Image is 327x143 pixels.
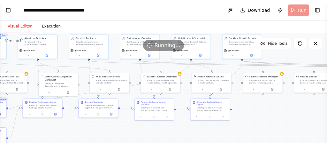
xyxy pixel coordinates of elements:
div: Version 1 [5,38,22,44]
div: Generate Backtest Results Report [197,101,228,106]
span: gpt-4o-mini [75,49,86,52]
button: Open in side panel [50,112,61,116]
nav: breadcrumb [23,7,95,13]
button: Open in side panel [242,53,261,57]
span: gpt-4o-mini [177,49,188,52]
button: Open in side panel [38,53,56,57]
g: Edge from c2c5c901-8ff4-4519-a06a-db391e5a23fc to 86add478-d137-42e4-8863-36158ddc7b6f [8,107,21,140]
div: Read a website content [198,75,224,78]
button: Open in side panel [161,87,179,91]
button: No output available [148,115,161,119]
g: Edge from 56480c22-37f0-4d63-98f5-7062a7769645 to 6b9c4f40-88ca-4231-b968-92e5f9637a8e [36,60,60,71]
div: QuantConnect Algorithm Generator [45,75,76,82]
div: A tool for managing backtest results database with operations to store, retrieve, compare, and an... [147,79,179,84]
img: Results Tracker [296,75,299,78]
div: Backtest Results Reporter [229,37,260,40]
button: Open in side panel [140,53,158,57]
button: Open in side panel [8,87,26,91]
div: Generates complete QuantConnect trading algorithms for different strategies including momentum, m... [45,82,76,87]
button: Open in side panel [89,53,107,57]
button: No output available [92,112,105,116]
button: Open in side panel [59,91,77,94]
div: QuantConnect Algorithm GeneratorQuantConnect Algorithm GeneratorGenerates complete QuantConnect t... [39,73,79,96]
div: Backtest Engineer [76,37,107,40]
div: Loremip dol sitamet con adipisci elitsed doeiu temp incididuntu laboreet dol MAG-aliquaen admi-ve... [141,107,172,112]
button: Show left sidebar [4,6,13,15]
div: Backtest Results Manager [249,75,278,78]
span: gpt-4o-mini [126,49,137,52]
g: Edge from 05647fea-42e9-4662-abd8-00e5e68673cc to d42f1bce-a2f1-404a-9fed-0a2565a85cc7 [120,107,133,110]
div: Backtest Results Database [147,75,177,78]
div: Backtest Results ManagerBacktest Results ManagerA simple and robust tool for storing, retrieving,... [243,73,283,93]
g: Edge from 2d5e5560-c0fd-4520-a0ef-22460c681c08 to 48c69d85-5b43-4120-943b-defe3a81cf98 [209,60,244,97]
button: Open in side panel [191,53,209,57]
button: Open in side panel [263,87,281,91]
div: Loremips d sitametconsec, adipiscingel seddoe te inc utlabore etdolor magn aliquaen adminimv, qui... [197,107,228,112]
button: Open in side panel [162,115,172,119]
div: ScrapeWebsiteToolRead website contentA tool that can be used to read a website content. [90,73,130,93]
button: Open in side panel [106,112,117,116]
g: Edge from 86add478-d137-42e4-8863-36158ddc7b6f to 05647fea-42e9-4662-abd8-00e5e68673cc [64,107,77,110]
img: ScrapeElementFromWebsiteTool [194,75,197,78]
div: Analyze Performance and Optimize [141,101,172,106]
button: Visual Editor [3,20,37,33]
span: gpt-4o-mini [24,49,35,52]
button: No output available [36,112,49,116]
div: Generate Backtest Results ReportLoremips d sitametconsec, adipiscingel seddoe te inc utlabore etd... [190,99,230,121]
button: Open in side panel [217,115,228,119]
div: Performance Optimizer [127,37,158,40]
img: ScrapeWebsiteTool [92,75,95,78]
div: Read website content [96,75,120,78]
div: Backtest Results ReporterGenerate comprehensive, formatted reports of all backtest results, provi... [222,35,262,59]
div: Results Tracker [300,75,317,78]
div: Web Research SpecialistResearch and extract detailed information about QuantConnect's MCP server ... [171,35,211,59]
div: A simple and robust tool for storing, retrieving, and analyzing backtest results for trading algo... [249,79,281,84]
div: Analyze Performance and OptimizeLoremip dol sitamet con adipisci elitsed doeiu temp incididuntu l... [134,99,174,121]
g: Edge from 56480c22-37f0-4d63-98f5-7062a7769645 to 86add478-d137-42e4-8863-36158ddc7b6f [36,60,44,97]
div: Develop Trading AlgorithmsBased on the market research findings, create multiple QuantConnect tra... [23,99,63,118]
button: Download [238,4,273,16]
div: Web Research Specialist [178,37,209,40]
div: A tool that can be used to read a website content. [96,79,127,84]
button: Show right sidebar [313,6,322,15]
span: gpt-4o-mini [228,49,239,52]
button: No output available [203,115,217,119]
div: Develop Trading Algorithms [29,101,56,103]
div: Performance OptimizerContinuously analyze backtest results, identify top-performing algorithms, t... [120,35,160,59]
div: ScrapeElementFromWebsiteToolRead a website contentA tool that can be used to read a website content. [192,73,232,93]
img: Backtest Results Database [143,75,146,78]
img: Backtest Results Manager [245,75,248,78]
div: Based on the market research findings, create multiple QuantConnect trading algorithms implementi... [29,104,60,109]
div: A tool that can be used to read a website content. [198,79,230,84]
g: Edge from 457d9949-2a4d-453e-8845-8f22e2e77586 to d42f1bce-a2f1-404a-9fed-0a2565a85cc7 [138,60,156,97]
g: Edge from 86f81015-10ce-414e-801b-513359c22bc9 to 05647fea-42e9-4662-abd8-00e5e68673cc [87,60,100,97]
div: Submit all developed trading algorithms to QuantConnect platform using the standardized MCP (Mode... [85,104,116,109]
div: Backtest EngineerExecute comprehensive backtests on trading algorithms using QuantConnect platfor... [69,35,109,59]
button: Open in side panel [110,87,128,91]
button: Execution [37,20,66,33]
div: Execute BacktestsSubmit all developed trading algorithms to QuantConnect platform using the stand... [79,99,118,118]
div: Algorithm Developer [25,37,56,40]
span: Hide Tools [268,41,287,46]
div: Backtest Results DatabaseBacktest Results DatabaseA tool for managing backtest results database w... [141,73,181,93]
g: Edge from d42f1bce-a2f1-404a-9fed-0a2565a85cc7 to 48c69d85-5b43-4120-943b-defe3a81cf98 [176,107,188,110]
g: Edge from f29621d1-afd1-48e1-b6fc-2263935d4ca2 to 86add478-d137-42e4-8863-36158ddc7b6f [8,107,21,110]
span: Download [248,7,270,13]
img: QuantConnect Algorithm Generator [41,75,43,78]
button: Open in side panel [212,87,230,91]
div: Execute Backtests [85,101,103,103]
button: Hide Tools [256,38,291,49]
span: Running... [155,42,180,49]
div: Algorithm DeveloperCreate and refine QuantConnect trading algorithms based on research insights, ... [18,35,58,59]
